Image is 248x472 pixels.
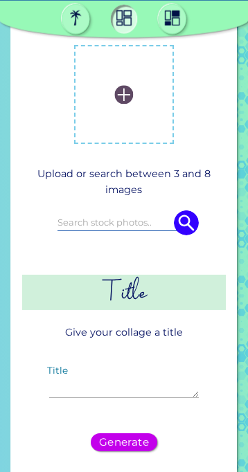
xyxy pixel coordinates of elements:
[114,85,133,104] img: icon_plus_white.svg
[57,215,191,230] input: Search stock photos..
[22,320,226,345] p: Give your collage a title
[174,210,199,235] img: icon search
[100,437,147,447] h5: Generate
[28,166,220,198] p: Upload or search between 3 and 8 images
[22,275,226,310] h2: Title
[47,366,68,376] label: Title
